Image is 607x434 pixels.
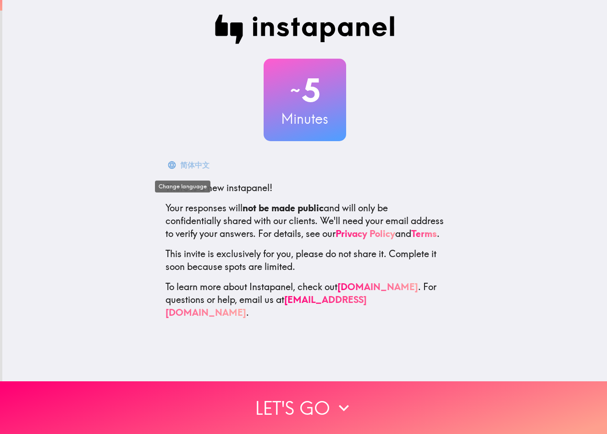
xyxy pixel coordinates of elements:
span: ~ [289,77,302,104]
h2: 5 [264,71,346,109]
b: not be made public [243,202,324,214]
img: Instapanel [215,15,395,44]
a: Privacy Policy [336,228,395,239]
div: 简体中文 [180,159,210,171]
p: To learn more about Instapanel, check out . For questions or help, email us at . [166,280,444,319]
span: There is a new instapanel! [166,182,272,193]
h3: Minutes [264,109,346,128]
button: 简体中文 [166,156,213,174]
a: Terms [411,228,437,239]
div: Change language [155,181,210,192]
p: Your responses will and will only be confidentially shared with our clients. We'll need your emai... [166,202,444,240]
a: [DOMAIN_NAME] [337,281,418,292]
p: This invite is exclusively for you, please do not share it. Complete it soon because spots are li... [166,247,444,273]
a: [EMAIL_ADDRESS][DOMAIN_NAME] [166,294,367,318]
